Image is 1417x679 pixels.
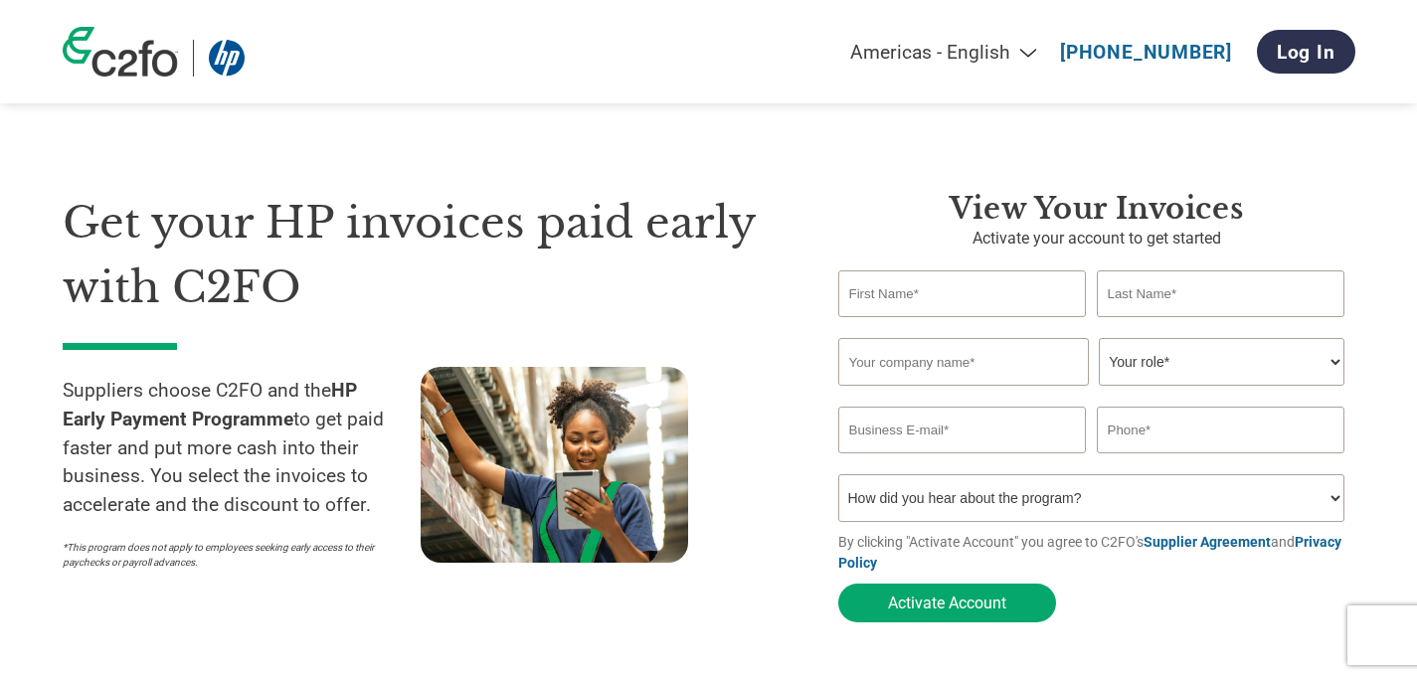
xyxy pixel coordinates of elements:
[1144,534,1271,550] a: Supplier Agreement
[1099,338,1344,386] select: Title/Role
[838,388,1345,399] div: Invalid company name or company name is too long
[838,227,1355,251] p: Activate your account to get started
[838,534,1341,571] a: Privacy Policy
[1097,319,1345,330] div: Invalid last name or last name is too long
[838,270,1087,317] input: First Name*
[1060,41,1232,64] a: [PHONE_NUMBER]
[63,379,357,430] strong: HP Early Payment Programme
[838,532,1355,574] p: By clicking "Activate Account" you agree to C2FO's and
[1097,407,1345,453] input: Phone*
[63,377,421,520] p: Suppliers choose C2FO and the to get paid faster and put more cash into their business. You selec...
[63,27,178,77] img: c2fo logo
[838,407,1087,453] input: Invalid Email format
[1257,30,1355,74] a: Log In
[838,319,1087,330] div: Invalid first name or first name is too long
[838,584,1056,622] button: Activate Account
[421,367,688,563] img: supply chain worker
[1097,270,1345,317] input: Last Name*
[838,191,1355,227] h3: View your invoices
[838,455,1087,466] div: Inavlid Email Address
[838,338,1089,386] input: Your company name*
[209,40,245,77] img: HP
[63,191,779,319] h1: Get your HP invoices paid early with C2FO
[63,540,401,570] p: *This program does not apply to employees seeking early access to their paychecks or payroll adva...
[1097,455,1345,466] div: Inavlid Phone Number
